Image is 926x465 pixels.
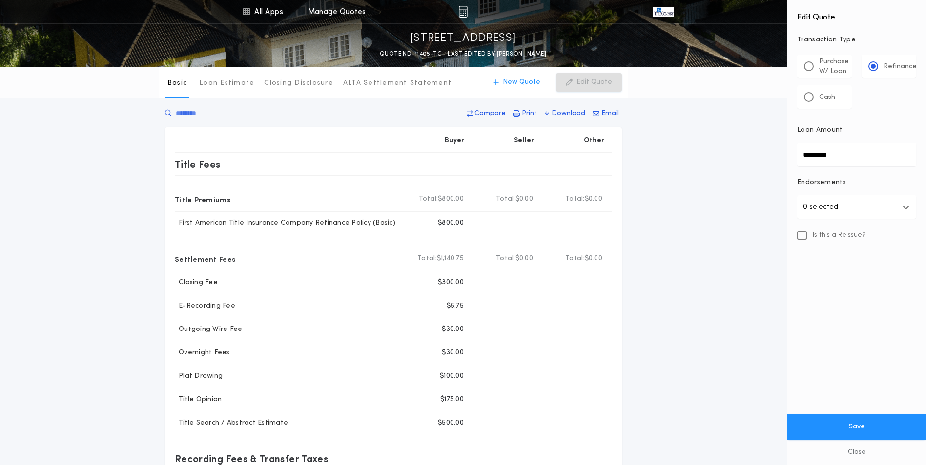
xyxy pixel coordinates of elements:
p: Download [552,109,585,118]
button: Save [787,414,926,440]
p: Title Opinion [175,395,222,405]
button: Download [541,105,588,122]
span: Is this a Reissue? [813,231,866,240]
p: Buyer [445,136,464,146]
p: $100.00 [440,371,464,381]
span: $0.00 [585,194,602,204]
img: vs-icon [653,7,674,17]
b: Total: [565,194,585,204]
span: $0.00 [585,254,602,264]
p: Refinance [884,62,917,72]
p: Closing Disclosure [264,78,333,88]
p: Basic [167,78,187,88]
img: img [458,6,468,18]
b: Total: [496,254,515,264]
p: E-Recording Fee [175,301,235,311]
span: $1,140.75 [437,254,464,264]
p: Title Fees [175,156,221,172]
span: $0.00 [515,254,533,264]
b: Total: [419,194,438,204]
button: New Quote [483,73,550,92]
p: Edit Quote [576,77,612,87]
p: QUOTE ND-11405-TC - LAST EDITED BY [PERSON_NAME] [380,49,546,59]
p: [STREET_ADDRESS] [410,31,516,46]
p: Loan Amount [797,125,843,135]
p: Other [584,136,604,146]
p: Title Search / Abstract Estimate [175,418,288,428]
button: Email [590,105,622,122]
p: Settlement Fees [175,251,235,267]
p: $30.00 [442,325,464,334]
p: $300.00 [438,278,464,288]
b: Total: [417,254,437,264]
button: Print [510,105,540,122]
h4: Edit Quote [797,6,916,23]
p: Loan Estimate [199,78,254,88]
button: Edit Quote [556,73,622,92]
p: Plat Drawing [175,371,223,381]
p: Closing Fee [175,278,218,288]
p: New Quote [503,77,540,87]
span: $800.00 [438,194,464,204]
p: ALTA Settlement Statement [343,78,452,88]
button: 0 selected [797,195,916,219]
input: Loan Amount [797,143,916,166]
p: Print [522,109,537,118]
p: Seller [514,136,535,146]
p: Endorsements [797,178,916,188]
button: Compare [464,105,509,122]
b: Total: [496,194,515,204]
p: $175.00 [440,395,464,405]
p: Transaction Type [797,35,916,45]
p: First American Title Insurance Company Refinance Policy (Basic) [175,218,395,228]
b: Total: [565,254,585,264]
p: $500.00 [438,418,464,428]
p: $5.75 [447,301,464,311]
p: Purchase W/ Loan [819,57,849,77]
p: Title Premiums [175,192,230,207]
button: Close [787,440,926,465]
p: Overnight Fees [175,348,230,358]
p: Compare [474,109,506,118]
span: $0.00 [515,194,533,204]
p: $30.00 [442,348,464,358]
p: Outgoing Wire Fee [175,325,242,334]
p: Email [601,109,619,118]
p: Cash [819,93,835,102]
p: $800.00 [438,218,464,228]
p: 0 selected [803,201,838,213]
